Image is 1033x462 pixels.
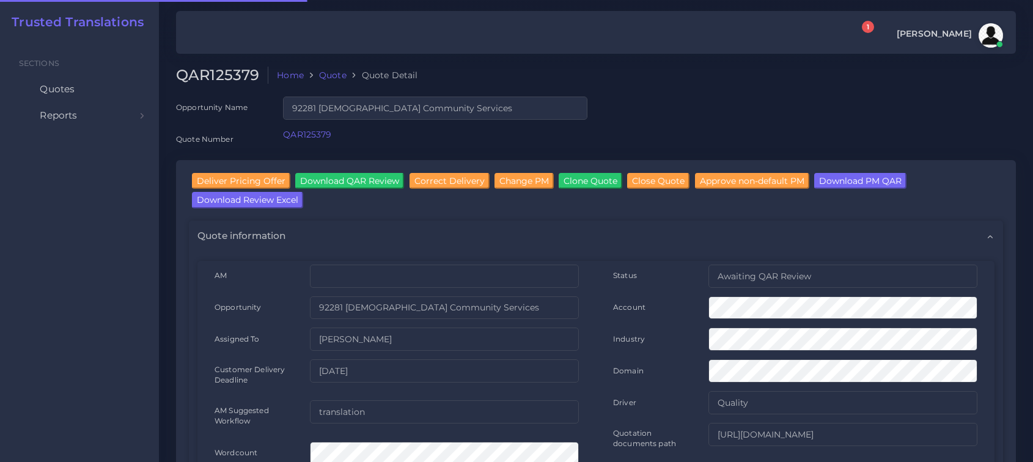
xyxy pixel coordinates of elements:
[215,405,293,427] label: AM Suggested Workflow
[613,334,645,344] label: Industry
[613,270,637,280] label: Status
[851,28,872,44] a: 1
[40,82,75,96] span: Quotes
[176,67,268,84] h2: QAR125379
[814,173,906,189] input: Download PM QAR
[627,173,689,189] input: Close Quote
[283,129,331,140] a: QAR125379
[197,229,285,243] span: Quote information
[613,302,645,312] label: Account
[613,365,644,376] label: Domain
[19,59,59,68] span: Sections
[559,173,622,189] input: Clone Quote
[215,447,257,458] label: Wordcount
[494,173,554,189] input: Change PM
[295,173,404,189] input: Download QAR Review
[410,173,490,189] input: Correct Delivery
[40,109,77,122] span: Reports
[176,102,248,112] label: Opportunity Name
[347,69,418,81] li: Quote Detail
[319,69,347,81] a: Quote
[192,192,303,208] input: Download Review Excel
[9,76,150,102] a: Quotes
[215,270,227,280] label: AM
[897,29,972,38] span: [PERSON_NAME]
[9,103,150,128] a: Reports
[613,397,636,408] label: Driver
[215,302,262,312] label: Opportunity
[695,173,809,189] input: Approve non-default PM
[862,21,874,33] span: 1
[189,221,1003,251] div: Quote information
[310,328,579,351] input: pm
[979,23,1003,48] img: avatar
[215,364,293,386] label: Customer Delivery Deadline
[891,23,1007,48] a: [PERSON_NAME]avatar
[277,69,304,81] a: Home
[192,173,290,189] input: Deliver Pricing Offer
[215,334,260,344] label: Assigned To
[613,428,691,449] label: Quotation documents path
[3,15,144,29] a: Trusted Translations
[176,134,233,144] label: Quote Number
